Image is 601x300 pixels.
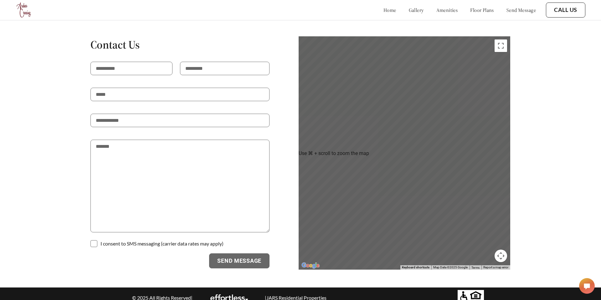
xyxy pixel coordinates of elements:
[402,265,429,270] button: Keyboard shortcuts
[209,253,270,268] button: Send Message
[433,266,468,269] span: Map Data ©2025 Google
[546,3,585,18] button: Call Us
[483,266,508,269] a: Report a map error
[554,7,577,13] a: Call Us
[436,7,458,13] a: amenities
[470,7,494,13] a: floor plans
[90,38,270,52] h1: Contact Us
[300,261,321,270] img: Google
[300,261,321,270] a: Open this area in Google Maps (opens a new window)
[383,7,396,13] a: home
[495,250,507,262] button: Map camera controls
[16,2,33,18] img: logo.png
[506,7,536,13] a: send message
[495,39,507,52] button: Toggle fullscreen view
[471,266,480,269] a: Terms (opens in new tab)
[409,7,424,13] a: gallery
